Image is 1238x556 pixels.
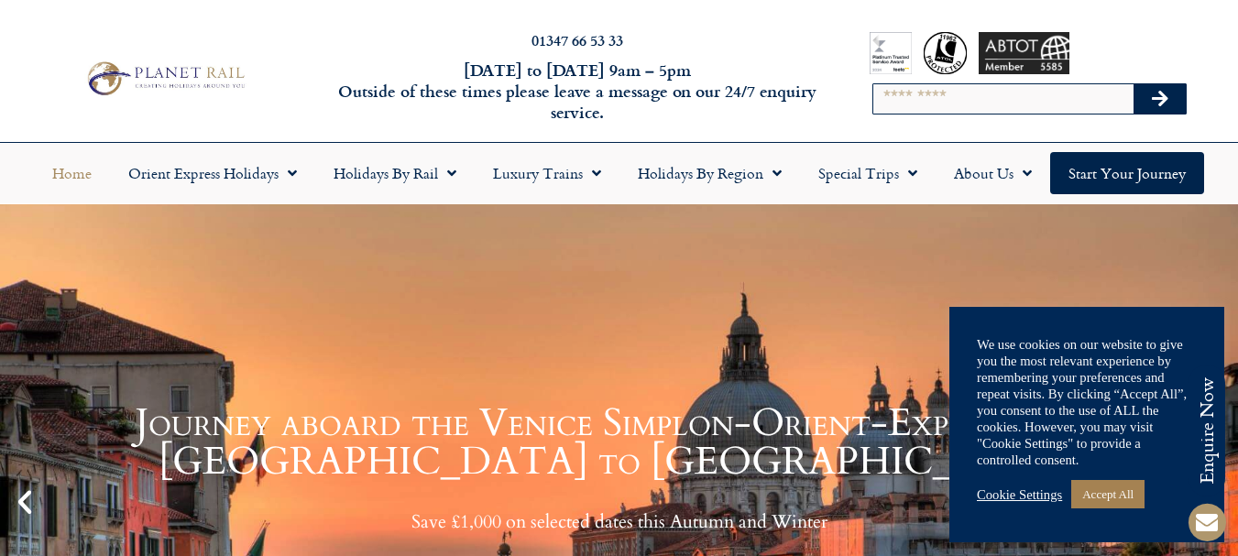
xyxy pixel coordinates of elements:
[977,336,1197,468] div: We use cookies on our website to give you the most relevant experience by remembering your prefer...
[1134,84,1187,114] button: Search
[936,152,1050,194] a: About Us
[1050,152,1204,194] a: Start your Journey
[9,152,1229,194] nav: Menu
[110,152,315,194] a: Orient Express Holidays
[800,152,936,194] a: Special Trips
[9,486,40,518] div: Previous slide
[81,58,249,99] img: Planet Rail Train Holidays Logo
[315,152,475,194] a: Holidays by Rail
[977,486,1062,503] a: Cookie Settings
[475,152,619,194] a: Luxury Trains
[46,404,1192,481] h1: Journey aboard the Venice Simplon-Orient-Express from [GEOGRAPHIC_DATA] to [GEOGRAPHIC_DATA]
[334,60,820,124] h6: [DATE] to [DATE] 9am – 5pm Outside of these times please leave a message on our 24/7 enquiry serv...
[531,29,623,50] a: 01347 66 53 33
[619,152,800,194] a: Holidays by Region
[34,152,110,194] a: Home
[46,510,1192,533] p: Save £1,000 on selected dates this Autumn and Winter
[1071,480,1145,508] a: Accept All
